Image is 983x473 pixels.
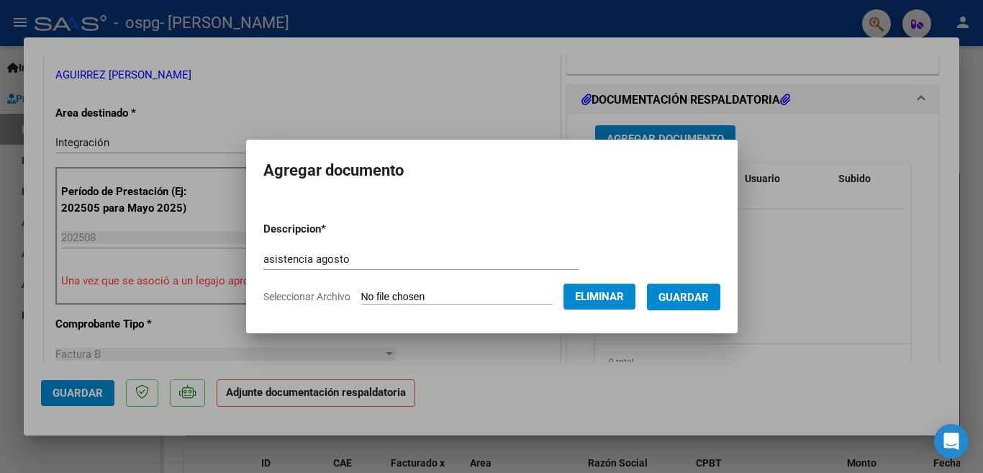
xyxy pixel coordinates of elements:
span: Guardar [658,291,709,304]
button: Eliminar [563,284,635,310]
button: Guardar [647,284,720,310]
p: Descripcion [263,221,401,238]
span: Seleccionar Archivo [263,291,350,302]
span: Eliminar [575,290,624,303]
h2: Agregar documento [263,157,720,184]
div: Open Intercom Messenger [934,424,969,459]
